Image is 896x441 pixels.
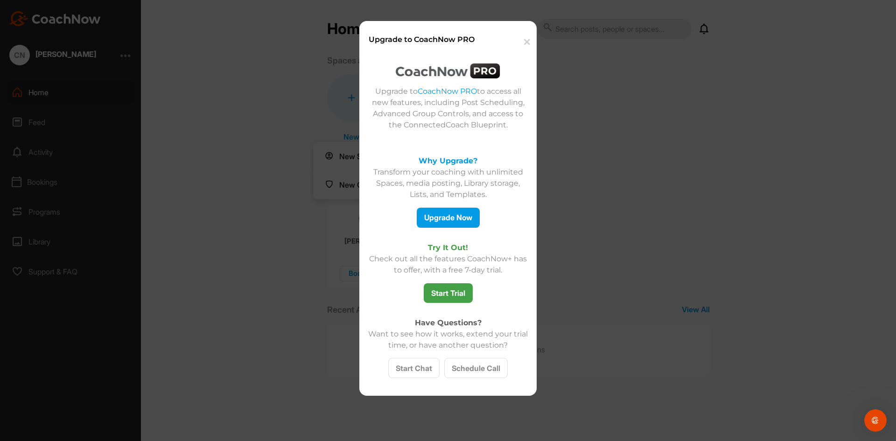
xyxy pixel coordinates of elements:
[366,155,530,167] h3: Why Upgrade?
[369,34,516,45] h3: Upgrade to CoachNow PRO
[864,409,887,432] iframe: Intercom live chat
[366,253,530,276] p: Check out all the features CoachNow+ has to offer, with a free 7-day trial.
[444,358,508,378] button: Schedule Call
[418,87,477,96] a: CoachNow PRO
[516,28,536,56] button: ✕
[396,63,500,78] img: Space Limit Icon
[415,318,482,327] strong: Have Questions?
[366,242,530,253] h3: Try It Out!
[417,208,480,228] button: Upgrade Now
[424,283,473,303] button: Start Trial
[366,329,530,351] div: Want to see how it works, extend your trial time, or have another question?
[366,167,530,200] p: Transform your coaching with unlimited Spaces, media posting, Library storage, Lists, and Templates.
[388,358,440,378] button: Start Chat
[366,86,530,131] p: Upgrade to to access all new features, including Post Scheduling, Advanced Group Controls, and ac...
